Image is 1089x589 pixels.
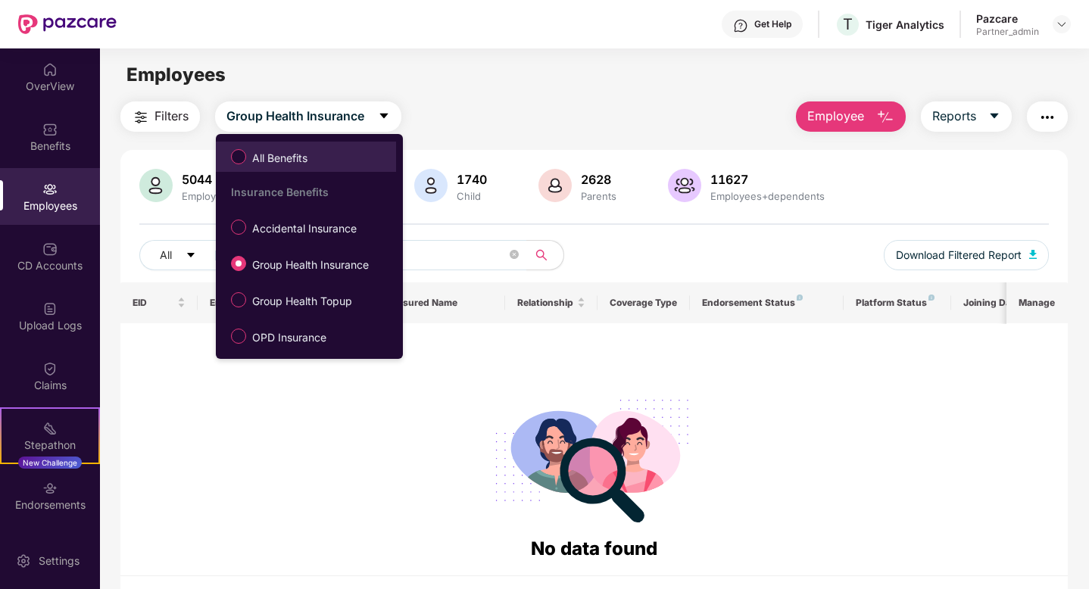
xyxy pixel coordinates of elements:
[246,329,332,346] span: OPD Insurance
[154,107,189,126] span: Filters
[42,62,58,77] img: svg+xml;base64,PHN2ZyBpZD0iSG9tZSIgeG1sbnM9Imh0dHA6Ly93d3cudzMub3JnLzIwMDAvc3ZnIiB3aWR0aD0iMjAiIG...
[246,293,358,310] span: Group Health Topup
[42,421,58,436] img: svg+xml;base64,PHN2ZyB4bWxucz0iaHR0cDovL3d3dy53My5vcmcvMjAwMC9zdmciIHdpZHRoPSIyMSIgaGVpZ2h0PSIyMC...
[126,64,226,86] span: Employees
[42,481,58,496] img: svg+xml;base64,PHN2ZyBpZD0iRW5kb3JzZW1lbnRzIiB4bWxucz0iaHR0cDovL3d3dy53My5vcmcvMjAwMC9zdmciIHdpZH...
[843,15,853,33] span: T
[807,107,864,126] span: Employee
[133,297,174,309] span: EID
[510,250,519,259] span: close-circle
[18,457,82,469] div: New Challenge
[226,107,364,126] span: Group Health Insurance
[796,101,906,132] button: Employee
[485,381,703,534] img: svg+xml;base64,PHN2ZyB4bWxucz0iaHR0cDovL3d3dy53My5vcmcvMjAwMC9zdmciIHdpZHRoPSIyODgiIGhlaWdodD0iMj...
[876,108,894,126] img: svg+xml;base64,PHN2ZyB4bWxucz0iaHR0cDovL3d3dy53My5vcmcvMjAwMC9zdmciIHhtbG5zOnhsaW5rPSJodHRwOi8vd3...
[733,18,748,33] img: svg+xml;base64,PHN2ZyBpZD0iSGVscC0zMngzMiIgeG1sbnM9Imh0dHA6Ly93d3cudzMub3JnLzIwMDAvc3ZnIiB3aWR0aD...
[702,297,832,309] div: Endorsement Status
[517,297,574,309] span: Relationship
[2,438,98,453] div: Stepathon
[42,122,58,137] img: svg+xml;base64,PHN2ZyBpZD0iQmVuZWZpdHMiIHhtbG5zPSJodHRwOi8vd3d3LnczLm9yZy8yMDAwL3N2ZyIgd2lkdGg9Ij...
[42,301,58,316] img: svg+xml;base64,PHN2ZyBpZD0iVXBsb2FkX0xvZ3MiIGRhdGEtbmFtZT0iVXBsb2FkIExvZ3MiIHhtbG5zPSJodHRwOi8vd3...
[215,101,401,132] button: Group Health Insurancecaret-down
[139,240,232,270] button: Allcaret-down
[988,110,1000,123] span: caret-down
[186,250,196,262] span: caret-down
[139,169,173,202] img: svg+xml;base64,PHN2ZyB4bWxucz0iaHR0cDovL3d3dy53My5vcmcvMjAwMC9zdmciIHhtbG5zOnhsaW5rPSJodHRwOi8vd3...
[378,110,390,123] span: caret-down
[951,282,1044,323] th: Joining Date
[505,282,598,323] th: Relationship
[18,14,117,34] img: New Pazcare Logo
[198,282,382,323] th: Employee Name
[120,282,198,323] th: EID
[454,190,490,202] div: Child
[707,190,828,202] div: Employees+dependents
[246,257,375,273] span: Group Health Insurance
[42,182,58,197] img: svg+xml;base64,PHN2ZyBpZD0iRW1wbG95ZWVzIiB4bWxucz0iaHR0cDovL3d3dy53My5vcmcvMjAwMC9zdmciIHdpZHRoPS...
[754,18,791,30] div: Get Help
[246,150,314,167] span: All Benefits
[454,172,490,187] div: 1740
[179,190,236,202] div: Employees
[976,26,1039,38] div: Partner_admin
[866,17,944,32] div: Tiger Analytics
[246,220,363,237] span: Accidental Insurance
[34,553,84,569] div: Settings
[578,190,619,202] div: Parents
[231,185,396,198] div: Insurance Benefits
[160,247,172,263] span: All
[531,538,657,559] span: No data found
[921,101,1012,132] button: Reportscaret-down
[526,249,556,261] span: search
[884,240,1049,270] button: Download Filtered Report
[526,240,564,270] button: search
[510,248,519,263] span: close-circle
[414,169,448,202] img: svg+xml;base64,PHN2ZyB4bWxucz0iaHR0cDovL3d3dy53My5vcmcvMjAwMC9zdmciIHhtbG5zOnhsaW5rPSJodHRwOi8vd3...
[932,107,976,126] span: Reports
[179,172,236,187] div: 5044
[120,101,200,132] button: Filters
[16,553,31,569] img: svg+xml;base64,PHN2ZyBpZD0iU2V0dGluZy0yMHgyMCIgeG1sbnM9Imh0dHA6Ly93d3cudzMub3JnLzIwMDAvc3ZnIiB3aW...
[797,294,803,301] img: svg+xml;base64,PHN2ZyB4bWxucz0iaHR0cDovL3d3dy53My5vcmcvMjAwMC9zdmciIHdpZHRoPSI4IiBoZWlnaHQ9IjgiIH...
[42,242,58,257] img: svg+xml;base64,PHN2ZyBpZD0iQ0RfQWNjb3VudHMiIGRhdGEtbmFtZT0iQ0QgQWNjb3VudHMiIHhtbG5zPSJodHRwOi8vd3...
[538,169,572,202] img: svg+xml;base64,PHN2ZyB4bWxucz0iaHR0cDovL3d3dy53My5vcmcvMjAwMC9zdmciIHhtbG5zOnhsaW5rPSJodHRwOi8vd3...
[976,11,1039,26] div: Pazcare
[42,361,58,376] img: svg+xml;base64,PHN2ZyBpZD0iQ2xhaW0iIHhtbG5zPSJodHRwOi8vd3d3LnczLm9yZy8yMDAwL3N2ZyIgd2lkdGg9IjIwIi...
[668,169,701,202] img: svg+xml;base64,PHN2ZyB4bWxucz0iaHR0cDovL3d3dy53My5vcmcvMjAwMC9zdmciIHhtbG5zOnhsaW5rPSJodHRwOi8vd3...
[1056,18,1068,30] img: svg+xml;base64,PHN2ZyBpZD0iRHJvcGRvd24tMzJ4MzIiIHhtbG5zPSJodHRwOi8vd3d3LnczLm9yZy8yMDAwL3N2ZyIgd2...
[382,282,506,323] th: Insured Name
[896,247,1022,263] span: Download Filtered Report
[1029,250,1037,259] img: svg+xml;base64,PHN2ZyB4bWxucz0iaHR0cDovL3d3dy53My5vcmcvMjAwMC9zdmciIHhtbG5zOnhsaW5rPSJodHRwOi8vd3...
[707,172,828,187] div: 11627
[132,108,150,126] img: svg+xml;base64,PHN2ZyB4bWxucz0iaHR0cDovL3d3dy53My5vcmcvMjAwMC9zdmciIHdpZHRoPSIyNCIgaGVpZ2h0PSIyNC...
[928,294,935,301] img: svg+xml;base64,PHN2ZyB4bWxucz0iaHR0cDovL3d3dy53My5vcmcvMjAwMC9zdmciIHdpZHRoPSI4IiBoZWlnaHQ9IjgiIH...
[1038,108,1056,126] img: svg+xml;base64,PHN2ZyB4bWxucz0iaHR0cDovL3d3dy53My5vcmcvMjAwMC9zdmciIHdpZHRoPSIyNCIgaGVpZ2h0PSIyNC...
[856,297,939,309] div: Platform Status
[1006,282,1068,323] th: Manage
[210,297,359,309] span: Employee Name
[578,172,619,187] div: 2628
[598,282,690,323] th: Coverage Type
